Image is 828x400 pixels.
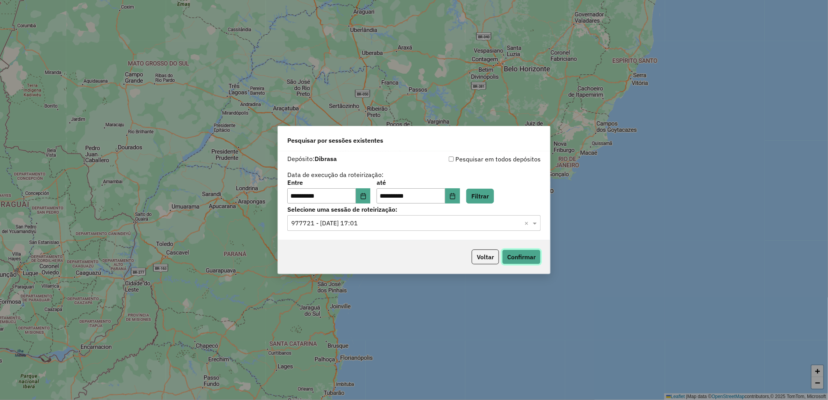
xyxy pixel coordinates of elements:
[287,205,541,214] label: Selecione uma sessão de roteirização:
[287,170,384,179] label: Data de execução da roteirização:
[377,178,460,187] label: até
[287,178,370,187] label: Entre
[472,250,499,264] button: Voltar
[356,188,371,204] button: Choose Date
[502,250,541,264] button: Confirmar
[414,154,541,164] div: Pesquisar em todos depósitos
[466,189,494,204] button: Filtrar
[315,155,337,163] strong: Dibrasa
[445,188,460,204] button: Choose Date
[287,136,383,145] span: Pesquisar por sessões existentes
[524,218,531,228] span: Clear all
[287,154,337,163] label: Depósito:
